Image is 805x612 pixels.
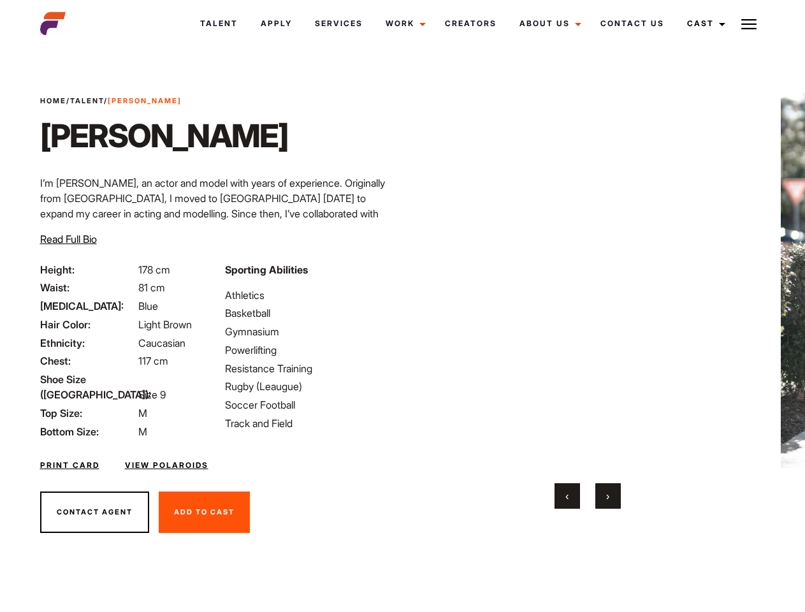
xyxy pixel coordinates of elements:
a: Services [303,6,374,41]
span: M [138,407,147,419]
p: I’m [PERSON_NAME], an actor and model with years of experience. Originally from [GEOGRAPHIC_DATA]... [40,175,395,282]
a: About Us [508,6,589,41]
li: Basketball [225,305,395,321]
span: 117 cm [138,354,168,367]
a: Talent [70,96,104,105]
span: Chest: [40,353,136,368]
a: Work [374,6,433,41]
span: Read Full Bio [40,233,97,245]
span: Next [606,490,609,502]
span: Bottom Size: [40,424,136,439]
li: Resistance Training [225,361,395,376]
span: Previous [565,490,569,502]
span: Height: [40,262,136,277]
button: Contact Agent [40,492,149,534]
a: Home [40,96,66,105]
a: Print Card [40,460,99,471]
a: Contact Us [589,6,676,41]
a: Apply [249,6,303,41]
h1: [PERSON_NAME] [40,117,288,155]
li: Rugby (Leaugue) [225,379,395,394]
li: Soccer Football [225,397,395,412]
span: Add To Cast [174,507,235,516]
a: Creators [433,6,508,41]
span: / / [40,96,182,106]
li: Gymnasium [225,324,395,339]
li: Track and Field [225,416,395,431]
span: Size 9 [138,388,166,401]
span: [MEDICAL_DATA]: [40,298,136,314]
span: 81 cm [138,281,165,294]
span: 178 cm [138,263,170,276]
span: Shoe Size ([GEOGRAPHIC_DATA]): [40,372,136,402]
span: Ethnicity: [40,335,136,351]
button: Add To Cast [159,492,250,534]
li: Athletics [225,288,395,303]
video: Your browser does not support the video tag. [433,82,742,468]
img: Burger icon [741,17,757,32]
img: cropped-aefm-brand-fav-22-square.png [40,11,66,36]
strong: [PERSON_NAME] [108,96,182,105]
span: Light Brown [138,318,192,331]
span: M [138,425,147,438]
strong: Sporting Abilities [225,263,308,276]
span: Caucasian [138,337,185,349]
span: Hair Color: [40,317,136,332]
a: View Polaroids [125,460,208,471]
li: Powerlifting [225,342,395,358]
a: Talent [189,6,249,41]
span: Waist: [40,280,136,295]
a: Cast [676,6,733,41]
span: Top Size: [40,405,136,421]
span: Blue [138,300,158,312]
button: Read Full Bio [40,231,97,247]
